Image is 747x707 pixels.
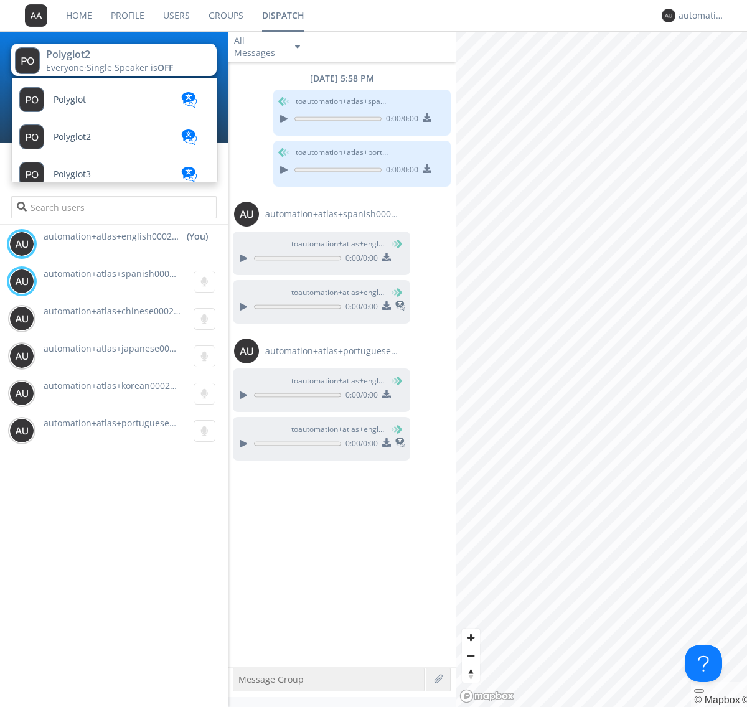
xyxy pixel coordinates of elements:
input: Search users [11,196,216,218]
img: 373638.png [9,344,34,368]
img: 373638.png [9,418,34,443]
span: automation+atlas+chinese0002+org2 [44,305,197,317]
img: 373638.png [9,381,34,406]
button: Zoom in [462,629,480,647]
div: Polyglot2 [46,47,186,62]
div: automation+atlas+english0002+org2 [679,9,725,22]
span: Reset bearing to north [462,665,480,683]
div: Everyone · [46,62,186,74]
span: automation+atlas+spanish0002+org2 [44,268,198,279]
img: translated-message [395,438,405,447]
span: Polyglot3 [54,170,91,179]
span: Polyglot2 [54,133,91,142]
span: 0:00 / 0:00 [341,301,378,315]
img: 373638.png [9,269,34,294]
span: 0:00 / 0:00 [382,164,418,178]
img: download media button [382,301,391,310]
img: 373638.png [15,47,40,74]
span: 0:00 / 0:00 [341,438,378,452]
img: 373638.png [9,306,34,331]
span: to automation+atlas+english0002+org2 [291,238,385,250]
img: download media button [382,253,391,261]
img: 373638.png [234,202,259,227]
img: translation-blue.svg [180,167,199,182]
span: to automation+atlas+portuguese0002+org2 [296,147,389,158]
span: This is a translated message [395,436,405,452]
img: download media button [382,438,391,447]
img: caret-down-sm.svg [295,45,300,49]
span: automation+atlas+korean0002+org2 [44,380,194,391]
span: 0:00 / 0:00 [341,253,378,266]
span: to automation+atlas+english0002+org2 [291,424,385,435]
a: Mapbox [694,695,740,705]
img: 373638.png [9,232,34,256]
img: 373638.png [662,9,675,22]
img: translation-blue.svg [180,129,199,145]
span: to automation+atlas+english0002+org2 [291,375,385,386]
div: All Messages [234,34,284,59]
span: automation+atlas+japanese0002+org2 [44,342,203,354]
button: Reset bearing to north [462,665,480,683]
img: 373638.png [25,4,47,27]
span: Polyglot [54,95,86,105]
span: This is a translated message [395,299,405,315]
img: translation-blue.svg [180,92,199,108]
div: (You) [187,230,208,243]
img: download media button [382,390,391,398]
span: Single Speaker is [87,62,173,73]
span: automation+atlas+portuguese0002+org2 [265,345,402,357]
span: to automation+atlas+english0002+org2 [291,287,385,298]
span: 0:00 / 0:00 [382,113,418,127]
a: Mapbox logo [459,689,514,703]
button: Polyglot2Everyone·Single Speaker isOFF [11,44,216,76]
span: to automation+atlas+spanish0002+org2 [296,96,389,107]
span: 0:00 / 0:00 [341,390,378,403]
iframe: Toggle Customer Support [685,645,722,682]
span: OFF [157,62,173,73]
span: Zoom out [462,647,480,665]
button: Toggle attribution [694,689,704,693]
span: automation+atlas+portuguese0002+org2 [44,417,213,429]
span: automation+atlas+spanish0002+org2 [265,208,402,220]
ul: Polyglot2Everyone·Single Speaker isOFF [11,77,218,183]
img: translated-message [395,301,405,311]
button: Zoom out [462,647,480,665]
img: download media button [423,164,431,173]
img: 373638.png [234,339,259,363]
div: [DATE] 5:58 PM [228,72,456,85]
span: automation+atlas+english0002+org2 [44,230,181,243]
img: download media button [423,113,431,122]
